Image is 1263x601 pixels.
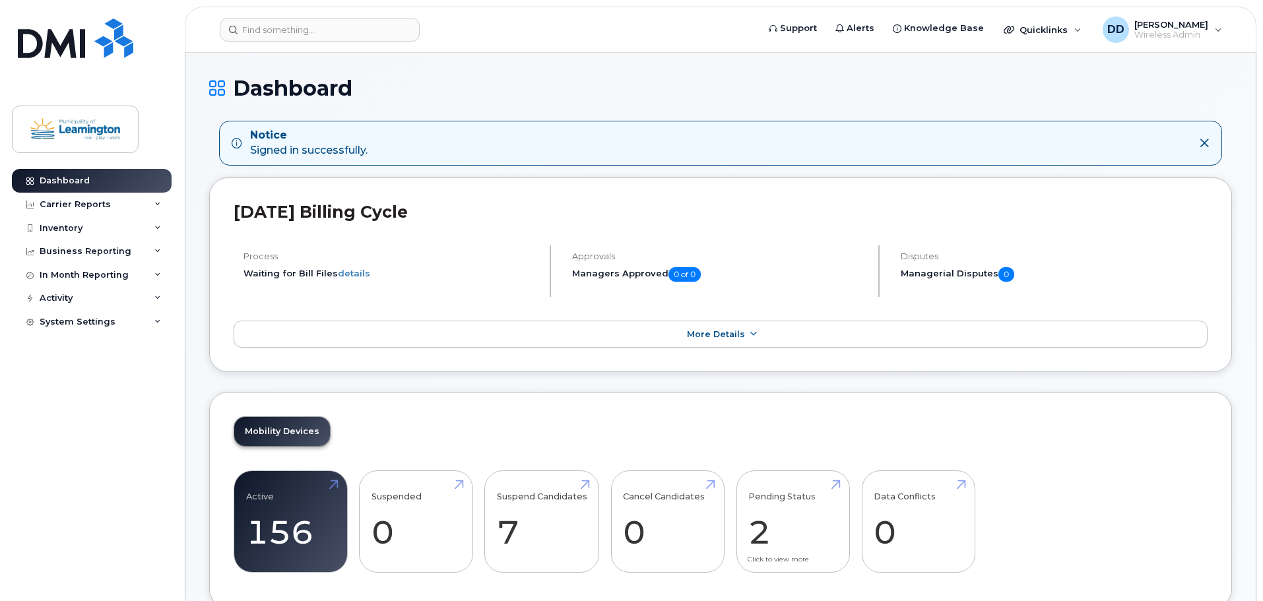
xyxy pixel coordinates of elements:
[497,478,587,565] a: Suspend Candidates 7
[998,267,1014,282] span: 0
[668,267,701,282] span: 0 of 0
[901,251,1208,261] h4: Disputes
[572,251,867,261] h4: Approvals
[246,478,335,565] a: Active 156
[901,267,1208,282] h5: Managerial Disputes
[243,267,538,280] li: Waiting for Bill Files
[874,478,963,565] a: Data Conflicts 0
[623,478,712,565] a: Cancel Candidates 0
[243,251,538,261] h4: Process
[250,128,368,158] div: Signed in successfully.
[234,202,1208,222] h2: [DATE] Billing Cycle
[372,478,461,565] a: Suspended 0
[572,267,867,282] h5: Managers Approved
[234,417,330,446] a: Mobility Devices
[687,329,745,339] span: More Details
[338,268,370,278] a: details
[748,478,837,565] a: Pending Status 2
[209,77,1232,100] h1: Dashboard
[250,128,368,143] strong: Notice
